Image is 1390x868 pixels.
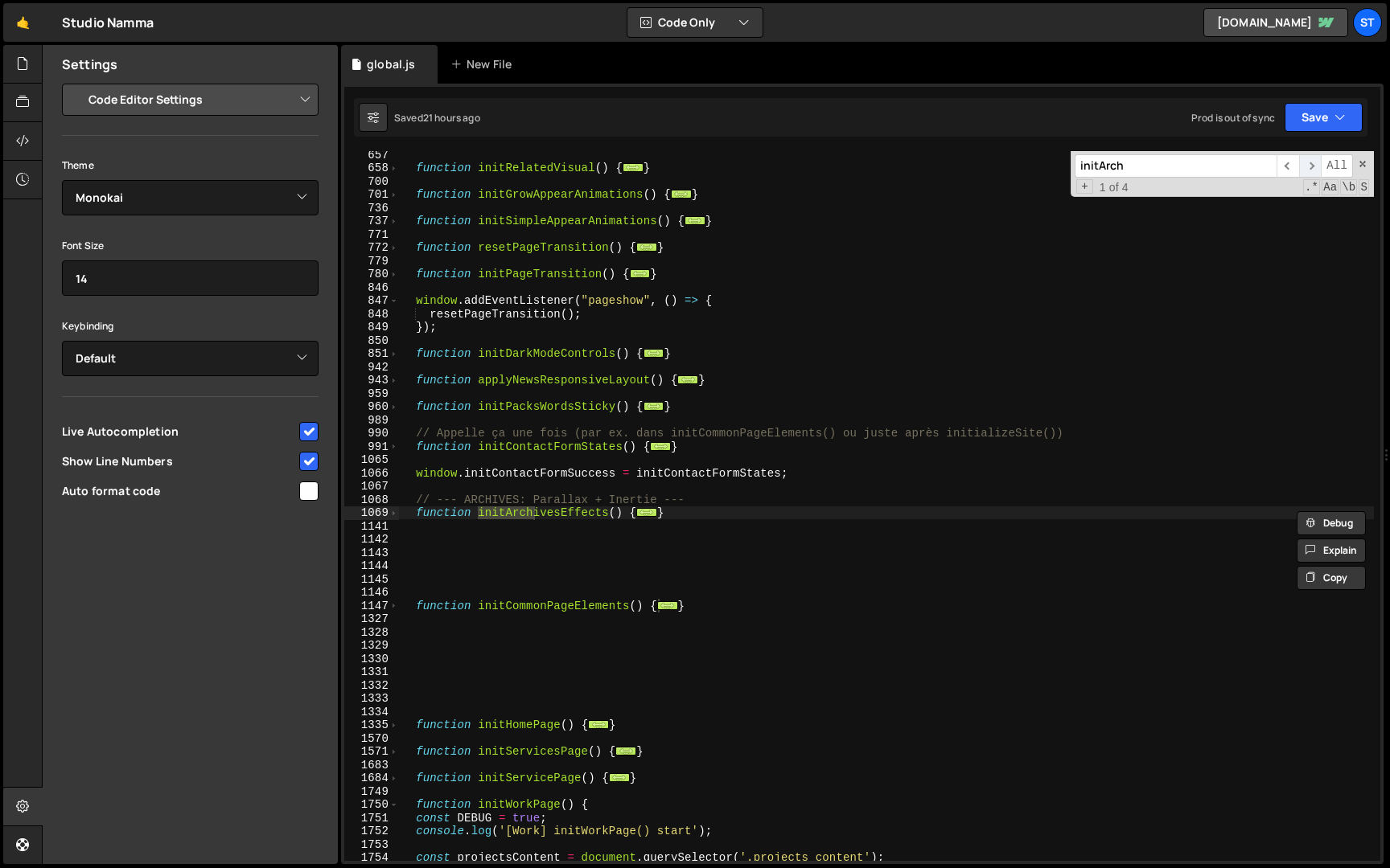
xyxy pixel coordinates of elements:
[1297,538,1366,563] button: Explain
[609,773,630,782] span: ...
[636,243,657,252] span: ...
[685,216,705,225] span: ...
[423,111,480,125] div: 21 hours ago
[344,361,399,375] div: 942
[62,424,297,440] span: Live Autocompletion
[1285,103,1363,132] button: Save
[450,56,518,72] div: New File
[344,612,399,626] div: 1327
[344,653,399,666] div: 1330
[344,175,399,189] div: 700
[344,453,399,467] div: 1065
[62,55,117,73] h2: Settings
[344,281,399,295] div: 846
[1299,154,1322,178] span: ​
[615,747,636,755] span: ...
[344,414,399,428] div: 989
[344,228,399,242] div: 771
[588,720,609,729] span: ...
[1340,179,1357,195] span: Whole Word Search
[344,732,399,746] div: 1570
[344,294,399,308] div: 847
[344,308,399,321] div: 848
[344,202,399,215] div: 736
[344,149,399,162] div: 657
[1359,179,1369,195] span: Search In Selection
[3,3,43,42] a: 🤙
[657,600,678,609] span: ...
[650,441,671,450] span: ...
[623,163,644,172] span: ...
[62,158,94,174] label: Theme
[671,190,692,199] span: ...
[1353,8,1382,37] a: St
[344,321,399,334] div: 849
[1076,179,1093,194] span: Toggle Replace mode
[344,626,399,640] div: 1328
[1321,154,1353,178] span: Alt-Enter
[344,559,399,573] div: 1144
[62,318,114,334] label: Keybinding
[344,600,399,613] div: 1147
[394,111,480,125] div: Saved
[1075,154,1277,178] input: Search for
[344,772,399,785] div: 1684
[344,162,399,175] div: 658
[677,375,698,384] span: ...
[344,851,399,865] div: 1754
[344,387,399,401] div: 959
[344,586,399,600] div: 1146
[344,467,399,481] div: 1066
[62,238,104,254] label: Font Size
[636,508,657,517] span: ...
[344,639,399,653] div: 1329
[644,349,664,358] span: ...
[1297,511,1366,535] button: Debug
[344,798,399,812] div: 1750
[62,13,154,32] div: Studio Namma
[344,480,399,493] div: 1067
[344,692,399,706] div: 1333
[627,8,763,37] button: Code Only
[344,506,399,520] div: 1069
[344,493,399,507] div: 1068
[344,547,399,560] div: 1143
[344,759,399,772] div: 1683
[344,520,399,534] div: 1141
[367,56,415,72] div: global.js
[344,215,399,228] div: 737
[1277,154,1299,178] span: ​
[344,745,399,759] div: 1571
[344,812,399,825] div: 1751
[62,483,297,499] span: Auto format code
[344,427,399,440] div: 990
[344,679,399,693] div: 1332
[1297,566,1366,590] button: Copy
[1303,179,1320,195] span: RegExp Search
[344,838,399,852] div: 1753
[344,785,399,799] div: 1749
[344,440,399,454] div: 991
[344,268,399,281] div: 780
[344,347,399,361] div: 851
[62,453,297,469] span: Show Line Numbers
[1093,181,1135,194] span: 1 of 4
[344,334,399,348] div: 850
[344,255,399,268] div: 779
[344,188,399,202] div: 701
[344,706,399,719] div: 1334
[344,374,399,387] div: 943
[344,665,399,679] div: 1331
[344,400,399,414] div: 960
[644,402,664,411] span: ...
[1203,8,1348,37] a: [DOMAIN_NAME]
[344,241,399,255] div: 772
[344,573,399,587] div: 1145
[344,533,399,547] div: 1142
[1191,111,1275,125] div: Prod is out of sync
[344,719,399,732] div: 1335
[344,825,399,838] div: 1752
[1322,179,1339,195] span: CaseSensitive Search
[630,269,651,278] span: ...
